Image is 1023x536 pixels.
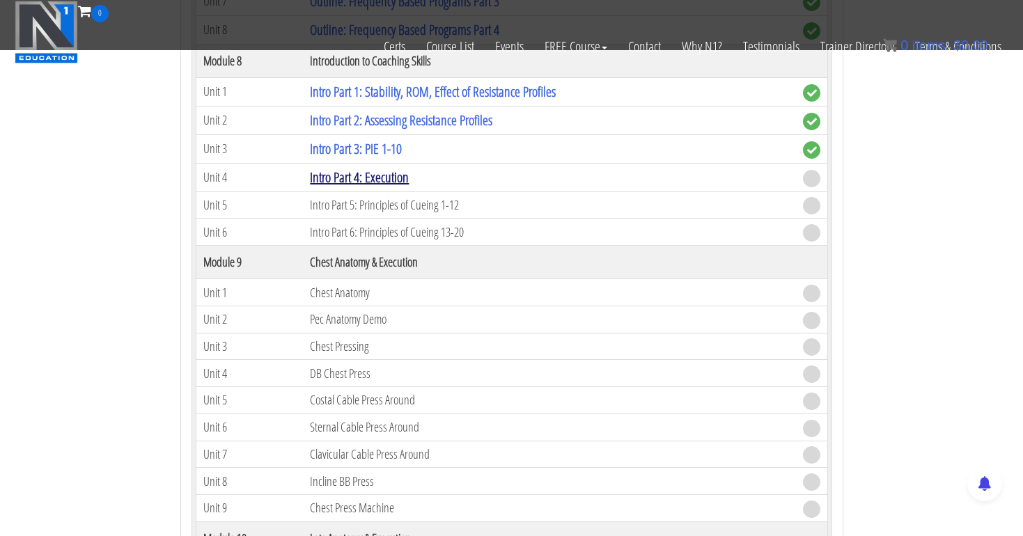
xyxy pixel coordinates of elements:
[303,219,795,246] td: Intro Part 6: Principles of Cueing 13-20
[196,191,303,219] td: Unit 5
[953,38,961,53] span: $
[310,139,402,158] a: Intro Part 3: PIE 1-10
[953,38,988,53] bdi: 0.00
[196,134,303,163] td: Unit 3
[733,22,810,71] a: Testimonials
[303,468,795,495] td: Incline BB Press
[196,219,303,246] td: Unit 6
[196,413,303,441] td: Unit 6
[303,246,795,279] th: Chest Anatomy & Execution
[883,38,988,53] a: 0 items: $0.00
[310,82,556,101] a: Intro Part 1: Stability, ROM, Effect of Resistance Profiles
[303,191,795,219] td: Intro Part 5: Principles of Cueing 1-12
[303,279,795,306] td: Chest Anatomy
[91,5,109,22] span: 0
[803,113,820,130] span: complete
[883,38,897,52] img: icon11.png
[905,22,1012,71] a: Terms & Conditions
[310,111,492,129] a: Intro Part 2: Assessing Resistance Profiles
[810,22,905,71] a: Trainer Directory
[196,246,303,279] th: Module 9
[196,387,303,414] td: Unit 5
[196,306,303,333] td: Unit 2
[196,163,303,191] td: Unit 4
[303,413,795,441] td: Sternal Cable Press Around
[303,441,795,468] td: Clavicular Cable Press Around
[78,1,109,20] a: 0
[196,279,303,306] td: Unit 1
[671,22,733,71] a: Why N1?
[196,468,303,495] td: Unit 8
[618,22,671,71] a: Contact
[196,441,303,468] td: Unit 7
[196,333,303,360] td: Unit 3
[196,495,303,522] td: Unit 9
[416,22,485,71] a: Course List
[196,77,303,106] td: Unit 1
[803,84,820,102] span: complete
[303,306,795,333] td: Pec Anatomy Demo
[803,141,820,159] span: complete
[303,387,795,414] td: Costal Cable Press Around
[310,168,409,187] a: Intro Part 4: Execution
[534,22,618,71] a: FREE Course
[15,1,78,63] img: n1-education
[912,38,949,53] span: items:
[900,38,908,53] span: 0
[303,360,795,387] td: DB Chest Press
[485,22,534,71] a: Events
[196,106,303,134] td: Unit 2
[303,495,795,522] td: Chest Press Machine
[196,360,303,387] td: Unit 4
[373,22,416,71] a: Certs
[303,333,795,360] td: Chest Pressing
